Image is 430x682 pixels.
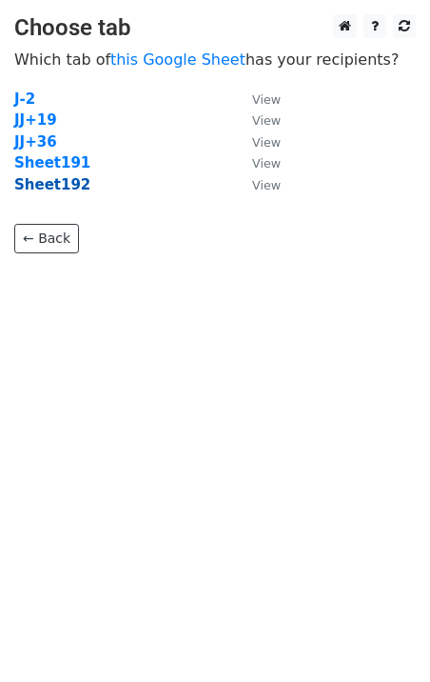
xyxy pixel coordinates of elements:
a: Sheet191 [14,154,90,171]
small: View [252,135,281,150]
a: JJ+19 [14,111,57,129]
a: View [233,154,281,171]
a: JJ+36 [14,133,57,150]
a: View [233,176,281,193]
h3: Choose tab [14,14,416,42]
small: View [252,92,281,107]
a: View [233,90,281,108]
a: ← Back [14,224,79,253]
a: this Google Sheet [110,50,245,69]
a: View [233,111,281,129]
a: J-2 [14,90,35,108]
a: Sheet192 [14,176,90,193]
p: Which tab of has your recipients? [14,50,416,70]
small: View [252,156,281,170]
small: View [252,178,281,192]
small: View [252,113,281,128]
a: View [233,133,281,150]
